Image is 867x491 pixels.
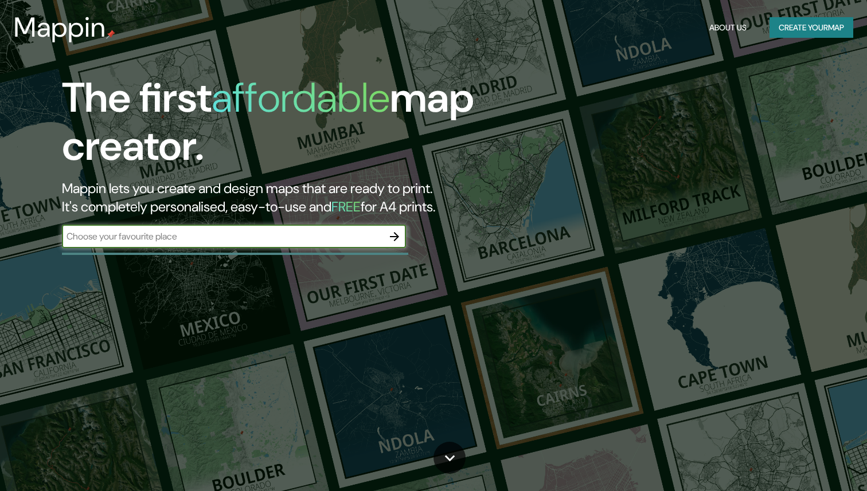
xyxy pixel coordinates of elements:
[62,179,495,216] h2: Mappin lets you create and design maps that are ready to print. It's completely personalised, eas...
[212,71,390,124] h1: affordable
[705,17,751,38] button: About Us
[331,198,361,215] h5: FREE
[62,230,383,243] input: Choose your favourite place
[14,11,106,44] h3: Mappin
[770,17,853,38] button: Create yourmap
[62,74,495,179] h1: The first map creator.
[106,30,115,39] img: mappin-pin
